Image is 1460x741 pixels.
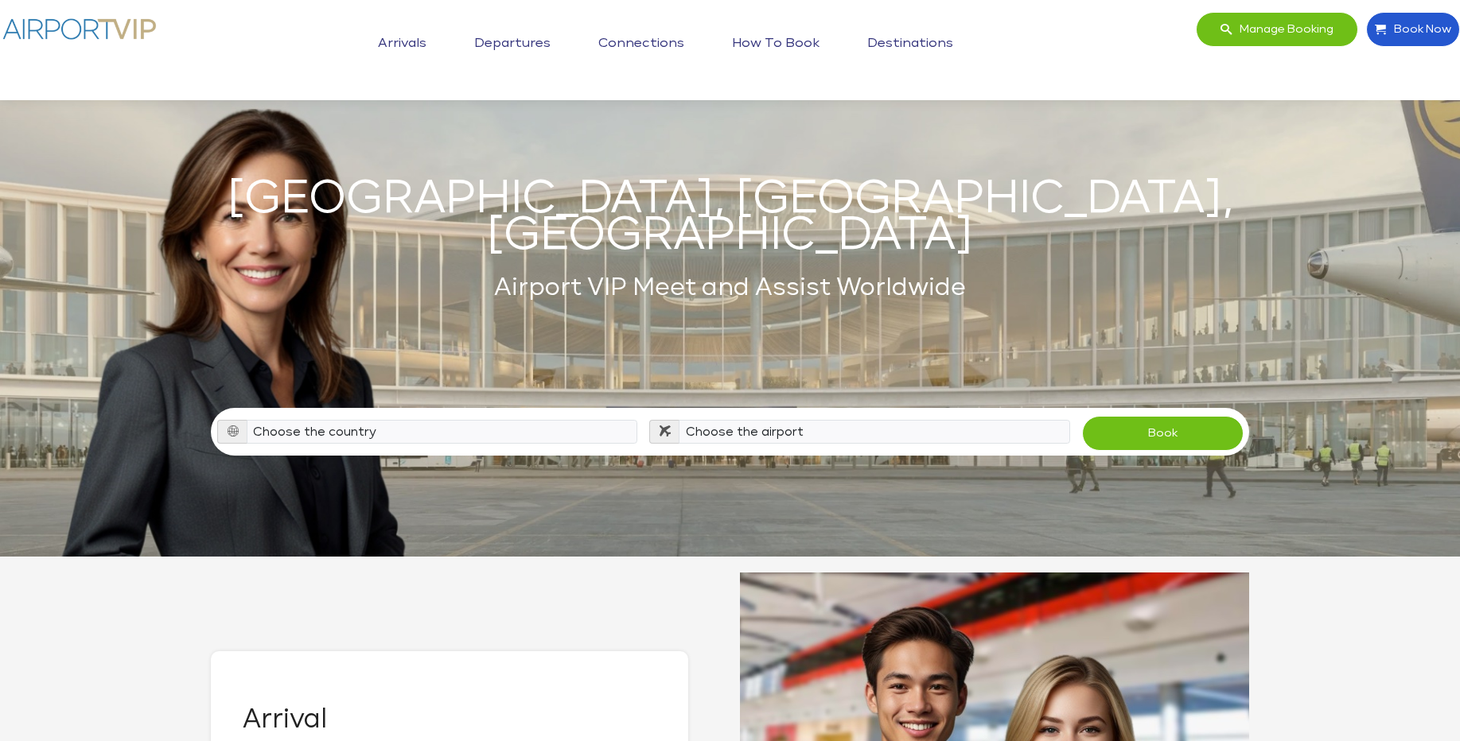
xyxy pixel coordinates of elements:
[211,181,1249,254] h1: [GEOGRAPHIC_DATA], [GEOGRAPHIC_DATA], [GEOGRAPHIC_DATA]
[243,707,656,732] h2: Arrival
[470,24,555,64] a: Departures
[374,24,430,64] a: Arrivals
[211,270,1249,306] h2: Airport VIP Meet and Assist Worldwide
[1366,12,1460,47] a: Book Now
[594,24,688,64] a: Connections
[1082,416,1244,451] button: Book
[1232,13,1333,46] span: Manage booking
[1386,13,1451,46] span: Book Now
[863,24,957,64] a: Destinations
[728,24,823,64] a: How to book
[1196,12,1358,47] a: Manage booking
